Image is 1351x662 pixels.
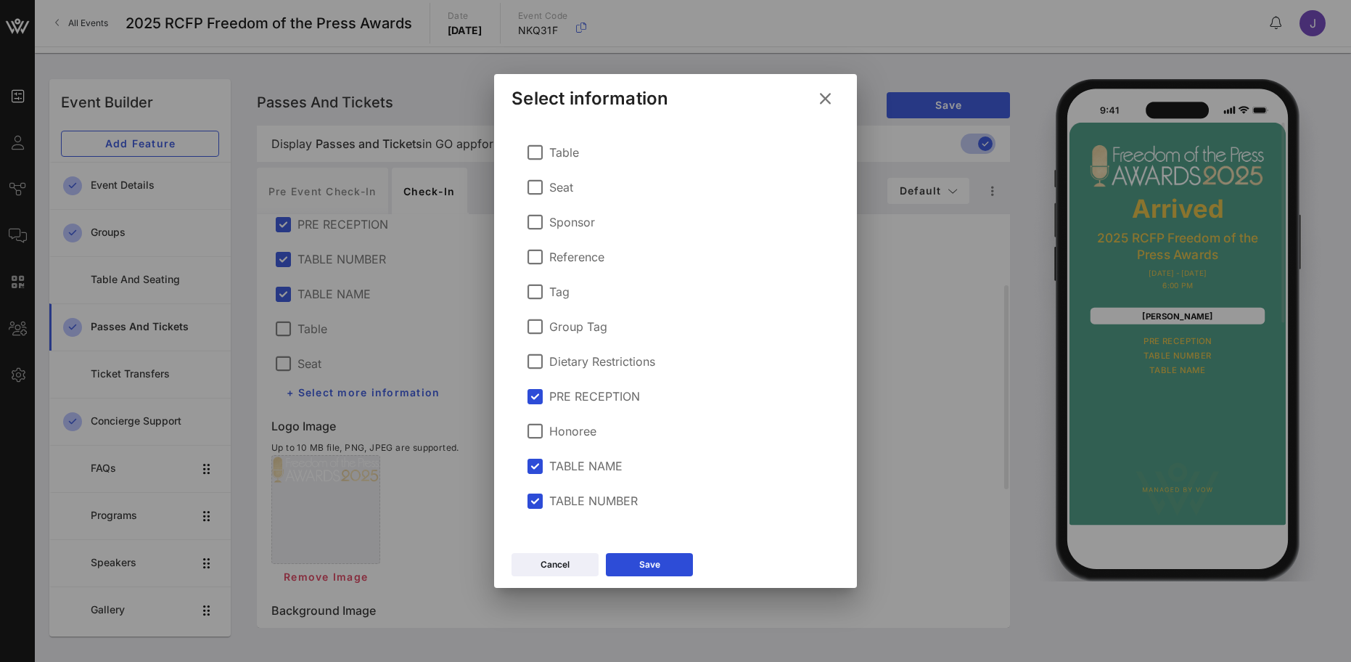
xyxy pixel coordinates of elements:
div: Cancel [541,557,570,572]
label: Reference [549,250,604,264]
label: Tag [549,285,570,299]
label: Seat [549,180,573,195]
div: Select information [512,88,669,110]
button: Save [606,553,693,576]
label: Table [549,145,579,160]
button: Cancel [512,553,599,576]
label: Honoree [549,424,596,438]
label: Sponsor [549,215,595,229]
label: TABLE NAME [549,459,623,473]
label: Group Tag [549,319,607,334]
div: Save [639,557,660,572]
label: PRE RECEPTION [549,389,640,404]
label: TABLE NUMBER [549,494,638,508]
label: Dietary Restrictions [549,354,655,369]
